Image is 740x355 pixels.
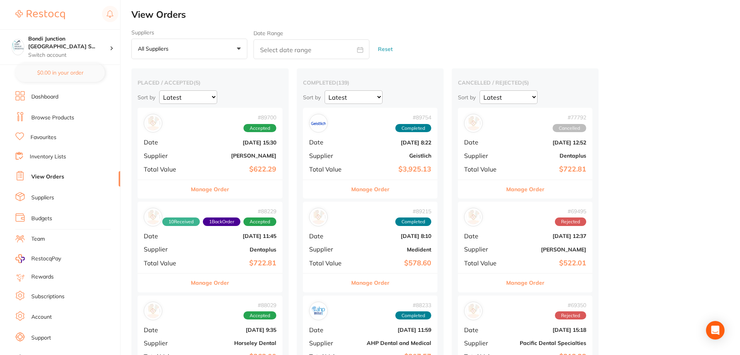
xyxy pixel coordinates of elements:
[555,217,586,226] span: Rejected
[144,260,186,267] span: Total Value
[464,139,503,146] span: Date
[509,139,586,146] b: [DATE] 12:52
[309,152,348,159] span: Supplier
[192,259,276,267] b: $722.81
[131,39,247,59] button: All suppliers
[144,246,186,253] span: Supplier
[706,321,725,340] div: Open Intercom Messenger
[509,246,586,253] b: [PERSON_NAME]
[395,208,431,214] span: # 89215
[31,293,65,301] a: Subscriptions
[506,180,544,199] button: Manage Order
[309,246,348,253] span: Supplier
[354,327,431,333] b: [DATE] 11:59
[192,139,276,146] b: [DATE] 15:30
[243,302,276,308] span: # 88029
[15,254,25,263] img: RestocqPay
[309,340,348,347] span: Supplier
[191,180,229,199] button: Manage Order
[464,233,503,239] span: Date
[28,35,110,50] h4: Bondi Junction Sydney Specialist Periodontics
[192,246,276,253] b: Dentaplus
[31,235,45,243] a: Team
[15,254,61,263] a: RestocqPay
[555,311,586,320] span: Rejected
[509,340,586,346] b: Pacific Dental Specialties
[354,153,431,159] b: Geistlich
[192,153,276,159] b: [PERSON_NAME]
[191,273,229,292] button: Manage Order
[144,139,186,146] span: Date
[192,165,276,173] b: $622.29
[509,153,586,159] b: Dentaplus
[30,153,66,161] a: Inventory Lists
[138,94,155,101] p: Sort by
[138,79,282,86] h2: placed / accepted ( 5 )
[15,10,65,19] img: Restocq Logo
[31,255,61,263] span: RestocqPay
[138,108,282,199] div: Adam Dental#89700AcceptedDate[DATE] 15:30Supplier[PERSON_NAME]Total Value$622.29Manage Order
[31,114,74,122] a: Browse Products
[203,217,240,226] span: Back orders
[303,94,321,101] p: Sort by
[464,326,503,333] span: Date
[354,340,431,346] b: AHP Dental and Medical
[144,166,186,173] span: Total Value
[144,152,186,159] span: Supplier
[464,166,503,173] span: Total Value
[464,246,503,253] span: Supplier
[553,114,586,121] span: # 77792
[395,311,431,320] span: Completed
[464,260,503,267] span: Total Value
[466,304,481,318] img: Pacific Dental Specialties
[12,39,24,51] img: Bondi Junction Sydney Specialist Periodontics
[354,139,431,146] b: [DATE] 8:22
[553,124,586,132] span: Cancelled
[509,165,586,173] b: $722.81
[309,233,348,239] span: Date
[253,39,369,59] input: Select date range
[28,51,110,59] p: Switch account
[138,202,282,292] div: Dentaplus#8822910Received1BackOrderAcceptedDate[DATE] 11:45SupplierDentaplusTotal Value$722.81Man...
[509,259,586,267] b: $522.01
[144,326,186,333] span: Date
[309,326,348,333] span: Date
[311,116,326,131] img: Geistlich
[395,302,431,308] span: # 88233
[192,233,276,239] b: [DATE] 11:45
[311,304,326,318] img: AHP Dental and Medical
[555,208,586,214] span: # 69495
[309,139,348,146] span: Date
[192,327,276,333] b: [DATE] 9:35
[395,217,431,226] span: Completed
[31,273,54,281] a: Rewards
[458,79,592,86] h2: cancelled / rejected ( 5 )
[162,208,276,214] span: # 88229
[31,194,54,202] a: Suppliers
[146,210,160,224] img: Dentaplus
[243,124,276,132] span: Accepted
[131,9,740,20] h2: View Orders
[466,116,481,131] img: Dentaplus
[354,233,431,239] b: [DATE] 8:10
[509,327,586,333] b: [DATE] 15:18
[146,304,160,318] img: Horseley Dental
[351,273,390,292] button: Manage Order
[395,114,431,121] span: # 89754
[303,79,437,86] h2: completed ( 139 )
[354,165,431,173] b: $3,925.13
[311,210,326,224] img: Medident
[243,217,276,226] span: Accepted
[309,166,348,173] span: Total Value
[15,6,65,24] a: Restocq Logo
[555,302,586,308] span: # 69350
[309,260,348,267] span: Total Value
[31,173,64,181] a: View Orders
[253,30,283,36] label: Date Range
[31,334,51,342] a: Support
[144,233,186,239] span: Date
[31,93,58,101] a: Dashboard
[466,210,481,224] img: Henry Schein Halas
[144,340,186,347] span: Supplier
[354,246,431,253] b: Medident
